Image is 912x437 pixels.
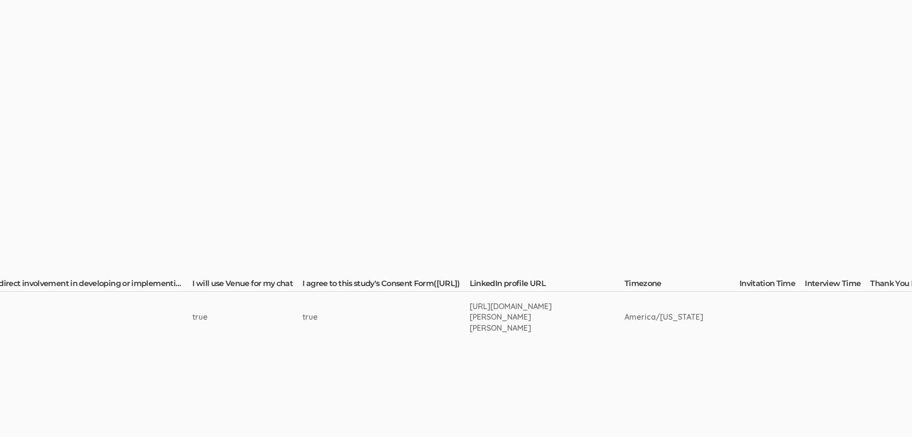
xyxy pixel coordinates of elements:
th: Invitation Time [739,278,805,292]
iframe: Chat Widget [864,391,912,437]
th: Interview Time [805,278,870,292]
div: [URL][DOMAIN_NAME][PERSON_NAME][PERSON_NAME] [470,301,588,334]
th: LinkedIn profile URL [470,278,625,292]
div: true [192,312,266,323]
th: Timezone [625,278,739,292]
th: I will use Venue for my chat [192,278,302,292]
div: true [302,312,433,323]
th: I agree to this study's Consent Form([URL]) [302,278,469,292]
td: America/[US_STATE] [625,292,739,342]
